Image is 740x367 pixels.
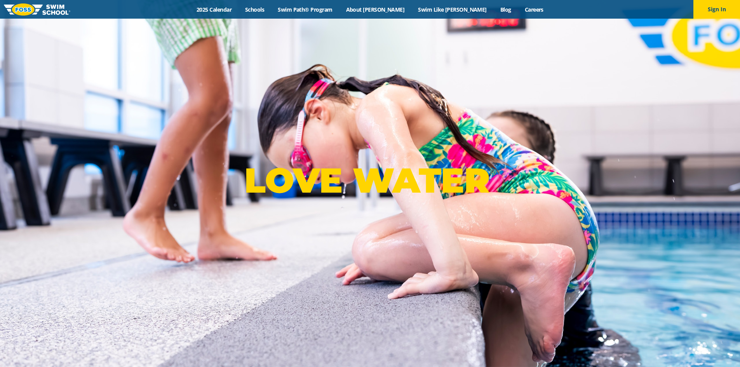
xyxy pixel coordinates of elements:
a: About [PERSON_NAME] [339,6,411,13]
sup: ® [489,167,496,177]
a: Careers [518,6,550,13]
a: Swim Path® Program [271,6,339,13]
a: Blog [493,6,518,13]
a: 2025 Calendar [190,6,239,13]
a: Schools [239,6,271,13]
p: LOVE WATER [244,160,496,201]
img: FOSS Swim School Logo [4,3,70,16]
a: Swim Like [PERSON_NAME] [411,6,494,13]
